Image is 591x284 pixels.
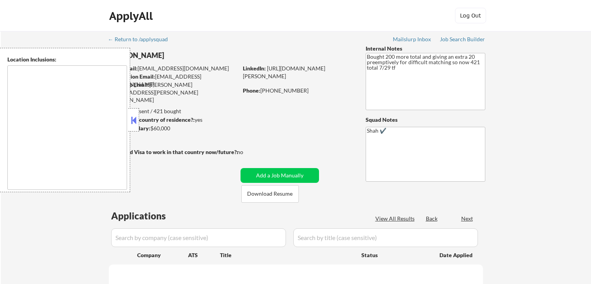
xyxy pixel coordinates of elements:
[109,65,238,72] div: [EMAIL_ADDRESS][DOMAIN_NAME]
[220,251,354,259] div: Title
[109,9,155,23] div: ApplyAll
[137,251,188,259] div: Company
[109,149,238,155] strong: Will need Visa to work in that country now/future?:
[108,116,235,124] div: yes
[188,251,220,259] div: ATS
[455,8,486,23] button: Log Out
[237,148,259,156] div: no
[243,87,353,95] div: [PHONE_NUMBER]
[108,36,175,44] a: ← Return to /applysquad
[108,107,238,115] div: 370 sent / 421 bought
[108,116,195,123] strong: Can work in country of residence?:
[439,251,474,259] div: Date Applied
[243,87,260,94] strong: Phone:
[393,37,432,42] div: Mailslurp Inbox
[109,81,238,104] div: [PERSON_NAME][EMAIL_ADDRESS][PERSON_NAME][DOMAIN_NAME]
[111,228,286,247] input: Search by company (case sensitive)
[426,215,438,223] div: Back
[440,37,485,42] div: Job Search Builder
[108,124,238,132] div: $60,000
[243,65,325,79] a: [URL][DOMAIN_NAME][PERSON_NAME]
[361,248,428,262] div: Status
[293,228,478,247] input: Search by title (case sensitive)
[366,116,485,124] div: Squad Notes
[393,36,432,44] a: Mailslurp Inbox
[241,185,299,203] button: Download Resume
[243,65,266,72] strong: LinkedIn:
[109,51,268,60] div: [PERSON_NAME]
[366,45,485,53] div: Internal Notes
[7,56,127,63] div: Location Inclusions:
[111,211,188,221] div: Applications
[375,215,417,223] div: View All Results
[109,73,238,88] div: [EMAIL_ADDRESS][DOMAIN_NAME]
[108,37,175,42] div: ← Return to /applysquad
[461,215,474,223] div: Next
[241,168,319,183] button: Add a Job Manually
